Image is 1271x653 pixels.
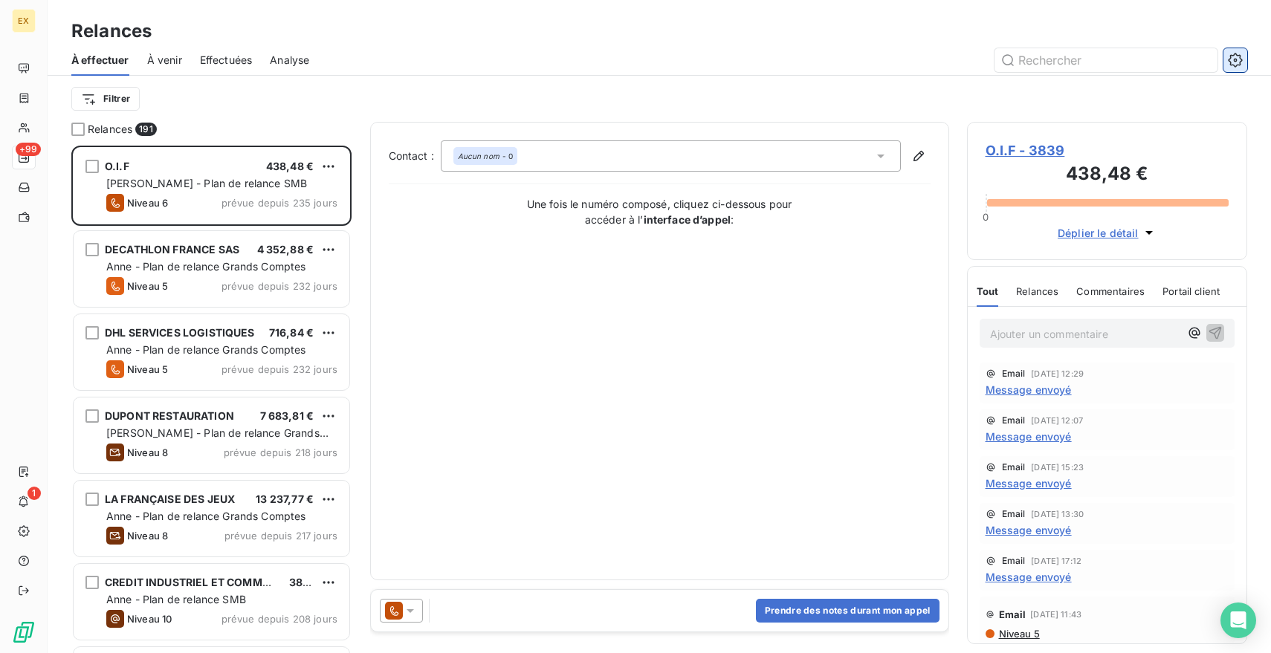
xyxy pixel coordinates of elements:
[106,426,329,454] span: [PERSON_NAME] - Plan de relance Grands Comptes
[458,151,514,161] div: - 0
[995,48,1217,72] input: Rechercher
[257,243,314,256] span: 4 352,88 €
[71,53,129,68] span: À effectuer
[986,569,1072,585] span: Message envoyé
[106,343,306,356] span: Anne - Plan de relance Grands Comptes
[200,53,253,68] span: Effectuées
[977,285,999,297] span: Tout
[106,260,306,273] span: Anne - Plan de relance Grands Comptes
[1220,602,1256,638] div: Open Intercom Messenger
[260,409,314,422] span: 7 683,81 €
[1031,510,1084,519] span: [DATE] 13:30
[221,280,337,292] span: prévue depuis 232 jours
[12,9,36,33] div: EX
[1016,285,1058,297] span: Relances
[986,475,1072,491] span: Message envoyé
[147,53,182,68] span: À venir
[127,280,168,292] span: Niveau 5
[127,530,168,542] span: Niveau 8
[986,429,1072,444] span: Message envoyé
[1031,463,1084,472] span: [DATE] 15:23
[997,628,1040,640] span: Niveau 5
[1002,556,1026,565] span: Email
[221,613,337,625] span: prévue depuis 208 jours
[389,149,441,163] label: Contact :
[269,326,314,339] span: 716,84 €
[71,18,152,45] h3: Relances
[511,196,808,227] p: Une fois le numéro composé, cliquez ci-dessous pour accéder à l’ :
[458,151,499,161] em: Aucun nom
[127,613,172,625] span: Niveau 10
[1076,285,1145,297] span: Commentaires
[28,487,41,500] span: 1
[986,382,1072,397] span: Message envoyé
[986,522,1072,538] span: Message envoyé
[1053,224,1161,241] button: Déplier le détail
[105,326,255,339] span: DHL SERVICES LOGISTIQUES
[106,177,307,189] span: [PERSON_NAME] - Plan de relance SMB
[1031,556,1081,565] span: [DATE] 17:12
[71,146,352,653] div: grid
[256,493,314,505] span: 13 237,77 €
[1031,416,1083,425] span: [DATE] 12:07
[1031,369,1084,378] span: [DATE] 12:29
[105,243,239,256] span: DECATHLON FRANCE SAS
[221,363,337,375] span: prévue depuis 232 jours
[983,211,989,223] span: 0
[1002,416,1026,425] span: Email
[127,446,168,458] span: Niveau 8
[224,530,337,542] span: prévue depuis 217 jours
[289,576,334,588] span: 380,16 €
[224,446,337,458] span: prévue depuis 218 jours
[1002,463,1026,472] span: Email
[756,599,939,623] button: Prendre des notes durant mon appel
[986,140,1229,160] span: O.I.F - 3839
[105,160,129,172] span: O.I.F
[999,608,1026,620] span: Email
[106,510,306,522] span: Anne - Plan de relance Grands Comptes
[106,593,246,605] span: Anne - Plan de relance SMB
[71,87,140,111] button: Filtrer
[266,160,314,172] span: 438,48 €
[1030,610,1081,619] span: [DATE] 11:43
[1162,285,1220,297] span: Portail client
[644,213,731,226] strong: interface d’appel
[135,123,156,136] span: 191
[221,197,337,209] span: prévue depuis 235 jours
[986,160,1229,190] h3: 438,48 €
[105,493,235,505] span: LA FRANÇAISE DES JEUX
[127,363,168,375] span: Niveau 5
[1058,225,1139,241] span: Déplier le détail
[105,409,234,422] span: DUPONT RESTAURATION
[1002,369,1026,378] span: Email
[270,53,309,68] span: Analyse
[1002,510,1026,519] span: Email
[16,143,41,156] span: +99
[12,620,36,644] img: Logo LeanPay
[88,122,132,137] span: Relances
[127,197,168,209] span: Niveau 6
[105,576,417,588] span: CREDIT INDUSTRIEL ET COMMERCIAL - CORBEIL ESSONNES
